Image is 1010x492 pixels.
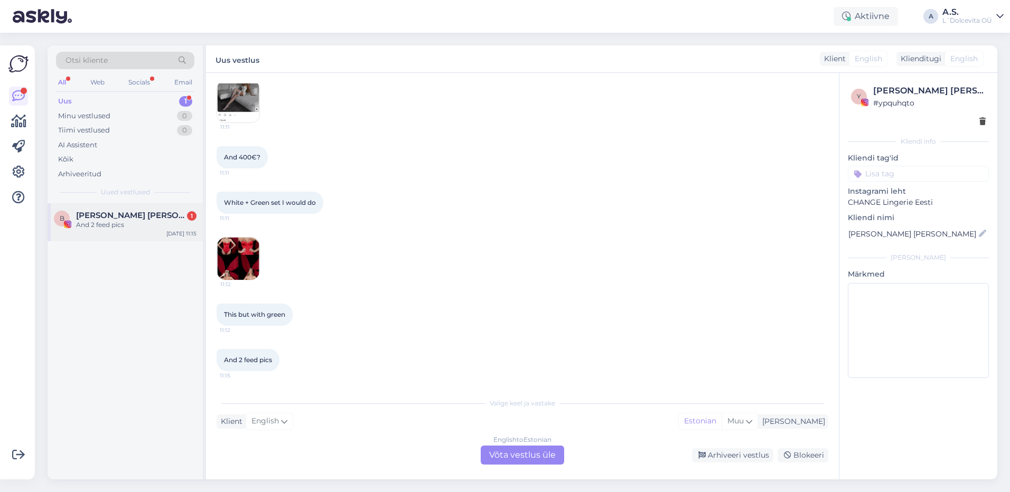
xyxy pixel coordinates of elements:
span: This but with green [224,310,285,318]
div: Socials [126,75,152,89]
span: Otsi kliente [66,55,108,66]
div: AI Assistent [58,140,97,150]
p: Kliendi tag'id [848,153,989,164]
div: All [56,75,68,89]
a: A.S.L´Dolcevita OÜ [942,8,1004,25]
label: Uus vestlus [216,52,259,66]
span: 11:12 [220,280,260,288]
div: Blokeeri [778,448,828,462]
div: And 2 feed pics [76,220,197,230]
span: English [950,53,978,64]
div: Tiimi vestlused [58,125,110,136]
div: Arhiveeri vestlus [692,448,773,462]
p: Kliendi nimi [848,212,989,223]
div: Klient [820,53,846,64]
span: 11:15 [220,372,259,380]
span: English [855,53,882,64]
div: A [923,9,938,24]
span: White + Green set I would do [224,198,316,206]
div: 1 [179,96,192,107]
div: [PERSON_NAME] [PERSON_NAME] 🐝🐺 [873,84,986,97]
span: Muu [727,416,744,425]
div: Klient [217,416,242,427]
span: Brigitte Susanne Hunt 🐝🐺 [76,211,186,220]
div: English to Estonian [493,435,551,444]
div: Kliendi info [848,137,989,146]
div: Arhiveeritud [58,169,101,179]
span: And 400€? [224,153,260,161]
input: Lisa tag [848,166,989,182]
div: Klienditugi [896,53,941,64]
img: Attachment [217,238,259,280]
div: Võta vestlus üle [481,446,564,465]
span: English [251,415,279,427]
span: B [60,214,64,222]
div: Estonian [679,413,722,429]
div: Aktiivne [834,7,898,26]
span: 11:11 [220,169,259,177]
img: Askly Logo [8,54,29,74]
div: Email [172,75,194,89]
div: 0 [177,111,192,121]
div: Valige keel ja vastake [217,399,828,408]
div: 0 [177,125,192,136]
p: CHANGE Lingerie Eesti [848,197,989,208]
span: And 2 feed pics [224,356,272,364]
span: 11:11 [220,214,259,222]
img: Attachment [217,80,259,122]
div: Kõik [58,154,73,165]
div: Uus [58,96,72,107]
p: Instagrami leht [848,186,989,197]
div: # ypquhqto [873,97,986,109]
div: Web [88,75,107,89]
span: 11:12 [220,326,259,334]
div: A.S. [942,8,992,16]
span: y [857,92,861,100]
input: Lisa nimi [848,228,977,240]
div: [PERSON_NAME] [848,253,989,262]
p: Märkmed [848,269,989,280]
div: L´Dolcevita OÜ [942,16,992,25]
span: Uued vestlused [101,187,150,197]
div: 1 [187,211,197,221]
span: 11:11 [220,123,260,131]
div: [DATE] 11:15 [166,230,197,238]
div: [PERSON_NAME] [758,416,825,427]
div: Minu vestlused [58,111,110,121]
